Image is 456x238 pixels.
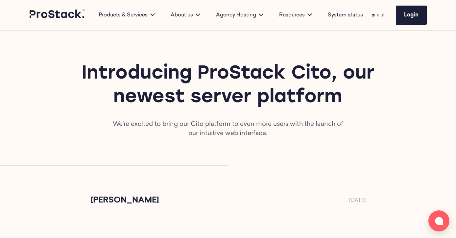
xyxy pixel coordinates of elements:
a: Login [396,6,427,25]
h2: [PERSON_NAME] [91,197,159,204]
span: Login [404,12,419,18]
div: Agency Hosting [208,11,271,19]
div: Products & Services [91,11,163,19]
p: We’re excited to bring our Cito platform to even more users with the launch of our intuitive web ... [109,120,347,138]
a: System status [328,11,363,19]
h1: Introducing ProStack Cito, our newest server platform [69,62,387,109]
div: Resources [271,11,320,19]
p: [DATE] [349,197,366,207]
div: About us [163,11,208,19]
button: Open chat window [428,210,449,231]
a: Prostack logo [30,10,85,21]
